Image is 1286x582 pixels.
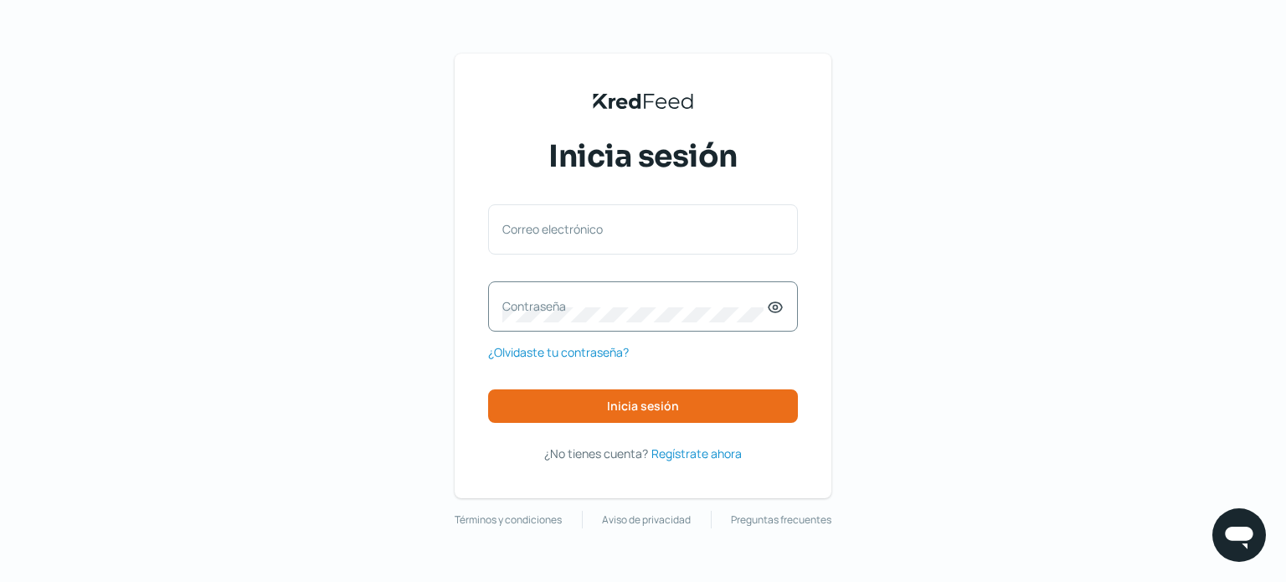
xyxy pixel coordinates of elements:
label: Correo electrónico [502,221,767,237]
span: Inicia sesión [607,400,679,412]
img: chatIcon [1222,518,1256,552]
button: Inicia sesión [488,389,798,423]
a: Aviso de privacidad [602,511,691,529]
a: ¿Olvidaste tu contraseña? [488,342,629,363]
a: Términos y condiciones [455,511,562,529]
span: ¿No tienes cuenta? [544,446,648,461]
label: Contraseña [502,298,767,314]
a: Regístrate ahora [651,443,742,464]
span: Inicia sesión [548,136,738,178]
a: Preguntas frecuentes [731,511,831,529]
